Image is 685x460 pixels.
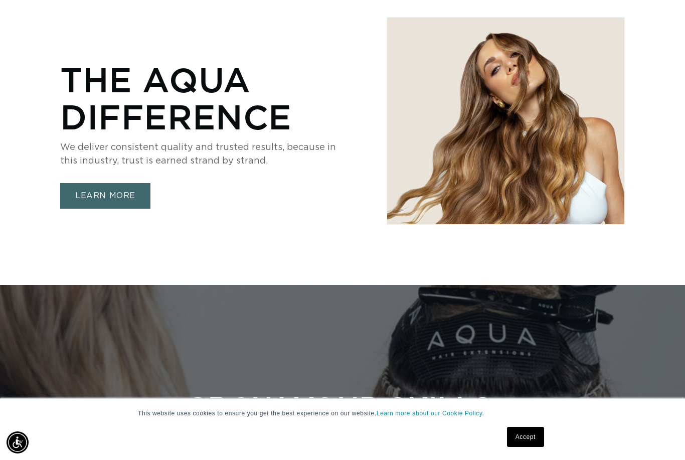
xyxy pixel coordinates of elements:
[60,183,150,209] a: LEARN MORE
[114,390,571,459] p: Grow Your Skills. Advance Your Technique.
[60,98,355,136] p: Difference
[60,141,355,168] p: We deliver consistent quality and trusted results, because in this industry, trust is earned stra...
[7,431,29,453] div: Accessibility Menu
[635,412,685,460] iframe: Chat Widget
[377,410,484,417] a: Learn more about our Cookie Policy.
[60,61,355,99] p: The AQUA
[507,427,544,447] a: Accept
[138,409,547,418] p: This website uses cookies to ensure you get the best experience on our website.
